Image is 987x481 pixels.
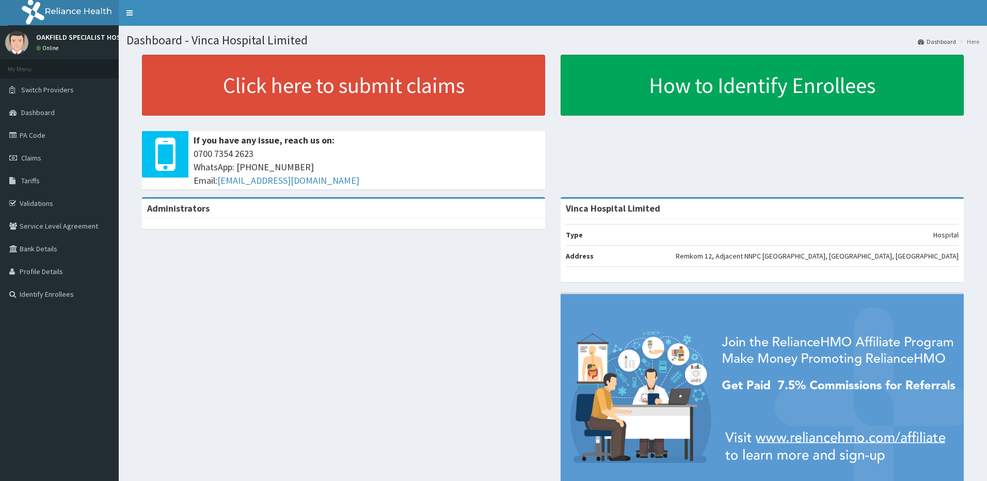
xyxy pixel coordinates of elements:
[217,174,359,186] a: [EMAIL_ADDRESS][DOMAIN_NAME]
[21,85,74,94] span: Switch Providers
[36,44,61,52] a: Online
[126,34,979,47] h1: Dashboard - Vinca Hospital Limited
[21,176,40,185] span: Tariffs
[566,202,660,214] strong: Vinca Hospital Limited
[5,31,28,54] img: User Image
[147,202,210,214] b: Administrators
[918,37,956,46] a: Dashboard
[933,230,959,240] p: Hospital
[561,55,964,116] a: How to Identify Enrollees
[194,147,540,187] span: 0700 7354 2623 WhatsApp: [PHONE_NUMBER] Email:
[957,37,979,46] li: Here
[142,55,545,116] a: Click here to submit claims
[194,134,335,146] b: If you have any issue, reach us on:
[21,108,55,117] span: Dashboard
[566,251,594,261] b: Address
[21,153,41,163] span: Claims
[36,34,139,41] p: OAKFIELD SPECIALIST HOSPITAL
[676,251,959,261] p: Remkom 12, Adjacent NNPC [GEOGRAPHIC_DATA], [GEOGRAPHIC_DATA], [GEOGRAPHIC_DATA]
[566,230,583,239] b: Type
